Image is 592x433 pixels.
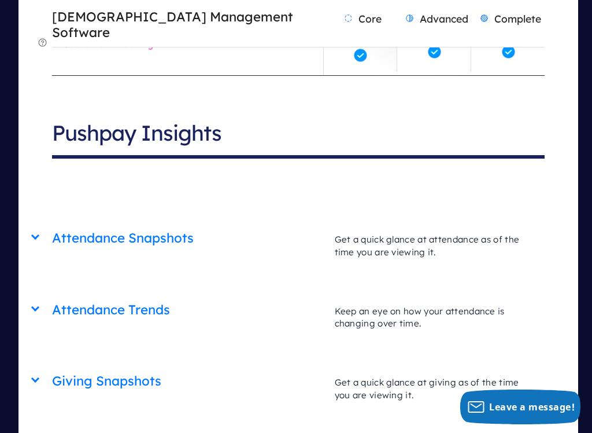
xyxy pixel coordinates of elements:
p: Get a quick glance at attendance as of the time you are viewing it. [323,222,545,270]
span: Leave a message! [489,401,575,413]
h2: Advanced [397,1,471,36]
h2: [DEMOGRAPHIC_DATA] Management Software [52,2,323,47]
h2: Pushpay Insights [52,111,545,158]
button: Leave a message! [460,390,580,424]
p: Get a quick glance at giving as of the time you are viewing it. [323,365,545,413]
p: Keep an eye on how your attendance is changing over time. [323,293,545,342]
h2: Core [324,1,397,36]
h2: Attendance Trends [52,295,323,325]
h2: Attendance Snapshots [52,223,323,253]
h2: Giving Snapshots [52,366,323,396]
h2: Complete [471,1,545,36]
